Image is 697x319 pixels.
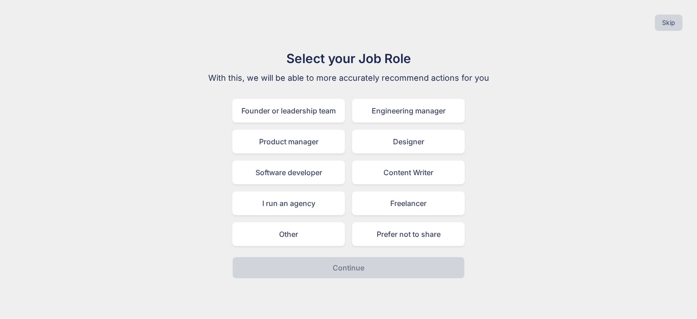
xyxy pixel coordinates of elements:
[196,49,501,68] h1: Select your Job Role
[232,99,345,123] div: Founder or leadership team
[352,130,465,153] div: Designer
[232,191,345,215] div: I run an agency
[352,99,465,123] div: Engineering manager
[333,262,364,273] p: Continue
[352,191,465,215] div: Freelancer
[232,161,345,184] div: Software developer
[352,161,465,184] div: Content Writer
[232,222,345,246] div: Other
[196,72,501,84] p: With this, we will be able to more accurately recommend actions for you
[232,257,465,279] button: Continue
[655,15,682,31] button: Skip
[232,130,345,153] div: Product manager
[352,222,465,246] div: Prefer not to share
